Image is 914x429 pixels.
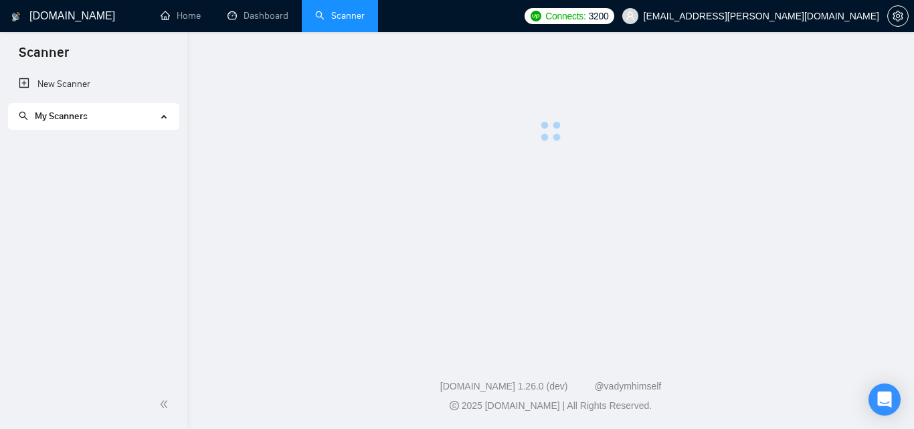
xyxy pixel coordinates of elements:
span: setting [888,11,908,21]
div: 2025 [DOMAIN_NAME] | All Rights Reserved. [198,399,903,413]
span: user [626,11,635,21]
div: Open Intercom Messenger [869,383,901,416]
a: setting [887,11,909,21]
span: copyright [450,401,459,410]
a: [DOMAIN_NAME] 1.26.0 (dev) [440,381,568,392]
a: searchScanner [315,10,365,21]
a: @vadymhimself [594,381,661,392]
img: upwork-logo.png [531,11,541,21]
a: dashboardDashboard [227,10,288,21]
span: 3200 [589,9,609,23]
button: setting [887,5,909,27]
span: Connects: [545,9,585,23]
